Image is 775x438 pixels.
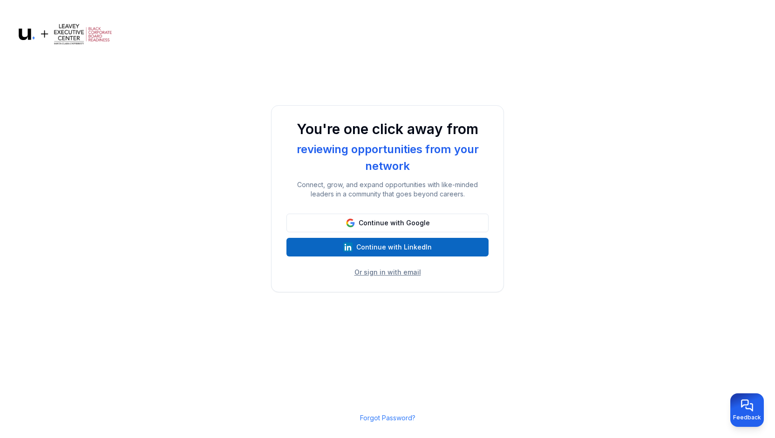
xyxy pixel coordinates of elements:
img: Logo [19,22,112,46]
p: Connect, grow, and expand opportunities with like-minded leaders in a community that goes beyond ... [286,180,489,199]
div: reviewing opportunities from your network [286,141,489,175]
span: Feedback [733,414,761,421]
button: Continue with LinkedIn [286,238,489,256]
button: Continue with Google [286,214,489,232]
button: Provide feedback [730,393,764,427]
a: Forgot Password? [360,414,415,422]
button: Or sign in with email [354,268,421,277]
h1: You're one click away from [286,121,489,137]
